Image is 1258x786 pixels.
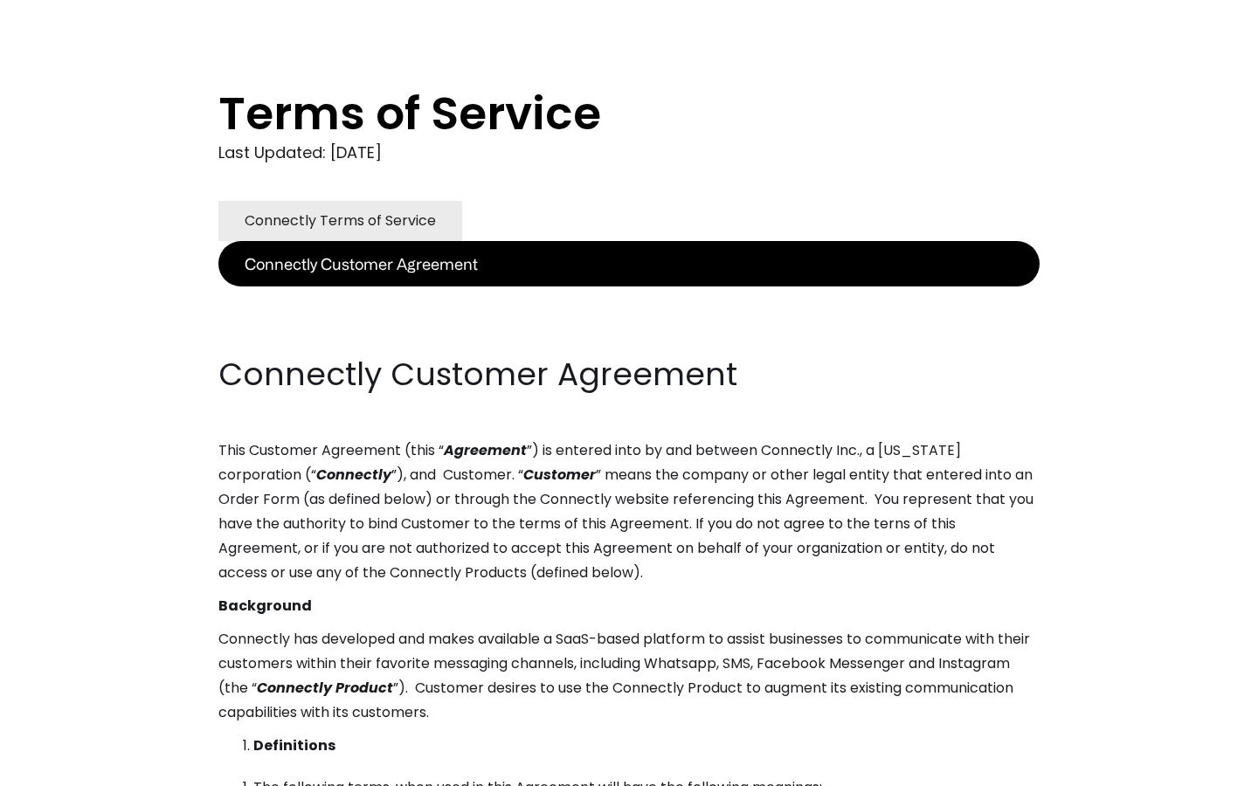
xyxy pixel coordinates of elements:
[444,440,527,460] em: Agreement
[17,754,105,780] aside: Language selected: English
[218,286,1040,311] p: ‍
[218,627,1040,725] p: Connectly has developed and makes available a SaaS-based platform to assist businesses to communi...
[218,87,970,140] h1: Terms of Service
[253,735,335,755] strong: Definitions
[523,465,596,485] em: Customer
[245,252,478,276] div: Connectly Customer Agreement
[218,320,1040,344] p: ‍
[257,678,393,698] em: Connectly Product
[218,353,1040,396] h2: Connectly Customer Agreement
[245,209,436,233] div: Connectly Terms of Service
[218,438,1040,585] p: This Customer Agreement (this “ ”) is entered into by and between Connectly Inc., a [US_STATE] co...
[316,465,391,485] em: Connectly
[218,596,312,616] strong: Background
[35,755,105,780] ul: Language list
[218,140,1040,166] div: Last Updated: [DATE]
